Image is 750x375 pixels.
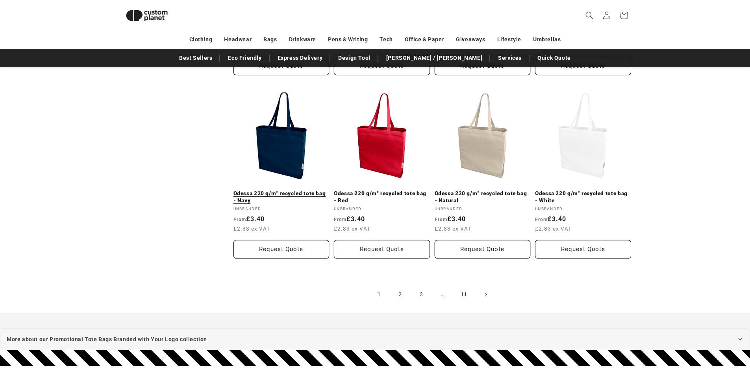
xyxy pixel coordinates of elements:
[497,33,521,46] a: Lifestyle
[494,51,526,65] a: Services
[289,33,316,46] a: Drinkware
[533,33,561,46] a: Umbrellas
[224,33,252,46] a: Headwear
[334,51,374,65] a: Design Tool
[263,33,277,46] a: Bags
[380,33,393,46] a: Tech
[413,286,430,303] a: Page 3
[581,7,598,24] summary: Search
[382,51,486,65] a: [PERSON_NAME] / [PERSON_NAME]
[233,190,330,204] a: Odessa 220 g/m² recycled tote bag - Navy
[328,33,368,46] a: Pens & Writing
[434,286,452,303] span: …
[619,290,750,375] iframe: Chat Widget
[533,51,575,65] a: Quick Quote
[477,286,494,303] a: Next page
[334,240,430,259] button: Request Quote
[435,240,531,259] button: Request Quote
[175,51,216,65] a: Best Sellers
[456,286,473,303] a: Page 11
[456,33,485,46] a: Giveaways
[535,190,631,204] a: Odessa 220 g/m² recycled tote bag - White
[189,33,213,46] a: Clothing
[233,286,631,303] nav: Pagination
[535,240,631,259] button: Request Quote
[7,334,207,344] span: More about our Promotional Tote Bags Branded with Your Logo collection
[119,3,174,28] img: Custom Planet
[392,286,409,303] a: Page 2
[405,33,444,46] a: Office & Paper
[370,286,388,303] a: Page 1
[435,190,531,204] a: Odessa 220 g/m² recycled tote bag - Natural
[334,190,430,204] a: Odessa 220 g/m² recycled tote bag - Red
[224,51,265,65] a: Eco Friendly
[233,240,330,259] button: Request Quote
[274,51,327,65] a: Express Delivery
